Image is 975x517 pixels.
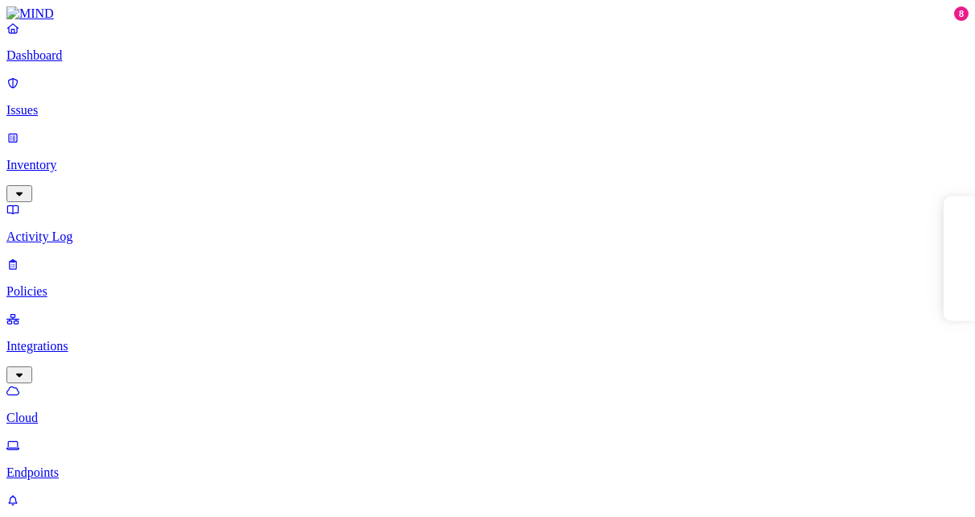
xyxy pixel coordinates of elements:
[6,6,54,21] img: MIND
[6,6,969,21] a: MIND
[6,257,969,299] a: Policies
[954,6,969,21] div: 8
[6,202,969,244] a: Activity Log
[6,48,969,63] p: Dashboard
[6,438,969,480] a: Endpoints
[6,312,969,381] a: Integrations
[6,383,969,425] a: Cloud
[6,465,969,480] p: Endpoints
[6,158,969,172] p: Inventory
[6,411,969,425] p: Cloud
[6,230,969,244] p: Activity Log
[6,284,969,299] p: Policies
[6,130,969,200] a: Inventory
[6,76,969,118] a: Issues
[6,103,969,118] p: Issues
[6,339,969,354] p: Integrations
[6,21,969,63] a: Dashboard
